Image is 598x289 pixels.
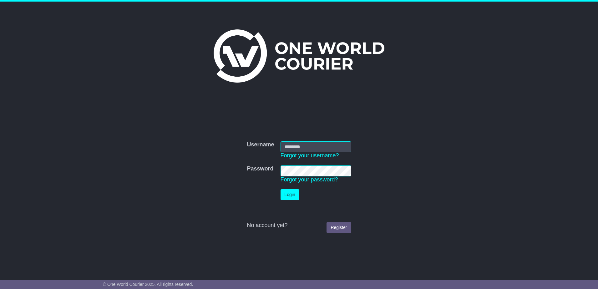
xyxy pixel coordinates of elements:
a: Forgot your password? [281,176,338,183]
a: Forgot your username? [281,152,339,159]
img: One World [214,29,384,83]
span: © One World Courier 2025. All rights reserved. [103,282,193,287]
label: Password [247,165,273,172]
a: Register [327,222,351,233]
label: Username [247,141,274,148]
button: Login [281,189,299,200]
div: No account yet? [247,222,351,229]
